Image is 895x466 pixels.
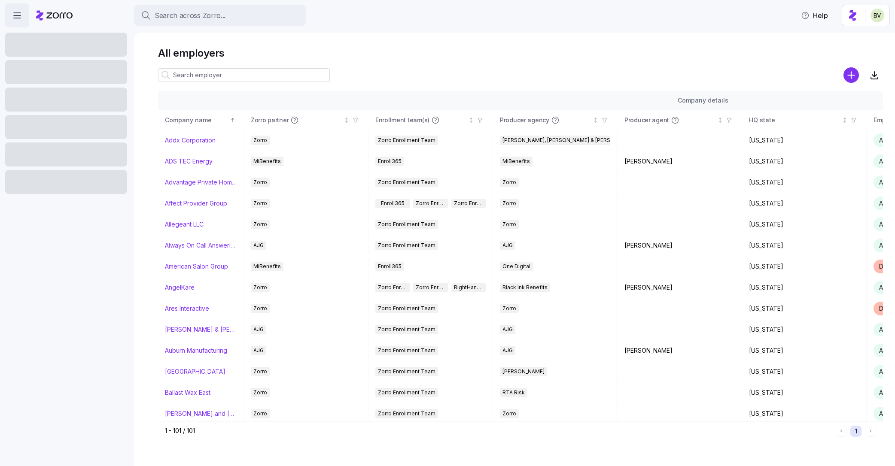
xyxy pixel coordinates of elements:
[253,409,267,418] span: Zorro
[871,9,884,22] img: 676487ef2089eb4995defdc85707b4f5
[134,5,306,26] button: Search across Zorro...
[842,117,848,123] div: Not sorted
[502,157,530,166] span: MiBenefits
[502,346,513,355] span: AJG
[618,235,742,256] td: [PERSON_NAME]
[165,427,832,435] div: 1 - 101 / 101
[165,304,209,313] a: Ares Interactive
[742,214,867,235] td: [US_STATE]
[717,117,723,123] div: Not sorted
[165,388,210,397] a: Ballast Wax East
[378,367,435,376] span: Zorro Enrollment Team
[165,325,237,334] a: [PERSON_NAME] & [PERSON_NAME]'s
[378,157,402,166] span: Enroll365
[502,304,516,313] span: Zorro
[742,130,867,151] td: [US_STATE]
[253,304,267,313] span: Zorro
[375,116,429,124] span: Enrollment team(s)
[381,199,405,208] span: Enroll365
[742,256,867,277] td: [US_STATE]
[843,67,859,83] svg: add icon
[502,325,513,334] span: AJG
[624,116,669,124] span: Producer agent
[165,115,228,125] div: Company name
[253,346,264,355] span: AJG
[378,304,435,313] span: Zorro Enrollment Team
[165,178,237,187] a: Advantage Private Home Care
[253,199,267,208] span: Zorro
[502,262,530,271] span: One Digital
[749,115,840,125] div: HQ state
[742,361,867,382] td: [US_STATE]
[454,283,483,292] span: RightHandMan Financial
[378,220,435,229] span: Zorro Enrollment Team
[416,199,445,208] span: Zorro Enrollment Team
[165,283,195,292] a: AngelKare
[253,388,267,397] span: Zorro
[165,367,225,376] a: [GEOGRAPHIC_DATA]
[165,136,216,145] a: Addx Corporation
[742,298,867,319] td: [US_STATE]
[502,199,516,208] span: Zorro
[593,117,599,123] div: Not sorted
[502,409,516,418] span: Zorro
[253,367,267,376] span: Zorro
[165,157,213,166] a: ADS TEC Energy
[253,241,264,250] span: AJG
[244,110,368,130] th: Zorro partnerNot sorted
[253,178,267,187] span: Zorro
[742,403,867,424] td: [US_STATE]
[801,10,828,21] span: Help
[378,178,435,187] span: Zorro Enrollment Team
[253,283,267,292] span: Zorro
[500,116,549,124] span: Producer agency
[378,346,435,355] span: Zorro Enrollment Team
[865,426,876,437] button: Next page
[618,110,742,130] th: Producer agentNot sorted
[378,409,435,418] span: Zorro Enrollment Team
[378,388,435,397] span: Zorro Enrollment Team
[378,325,435,334] span: Zorro Enrollment Team
[836,426,847,437] button: Previous page
[742,382,867,403] td: [US_STATE]
[165,262,228,271] a: American Salon Group
[502,178,516,187] span: Zorro
[165,199,227,208] a: Affect Provider Group
[165,346,227,355] a: Auburn Manufacturing
[416,283,445,292] span: Zorro Enrollment Experts
[742,277,867,298] td: [US_STATE]
[155,10,225,21] span: Search across Zorro...
[253,136,267,145] span: Zorro
[158,68,330,82] input: Search employer
[618,151,742,172] td: [PERSON_NAME]
[502,136,637,145] span: [PERSON_NAME], [PERSON_NAME] & [PERSON_NAME]
[378,283,407,292] span: Zorro Enrollment Team
[502,220,516,229] span: Zorro
[165,241,237,250] a: Always On Call Answering Service
[378,241,435,250] span: Zorro Enrollment Team
[378,262,402,271] span: Enroll365
[165,409,237,418] a: [PERSON_NAME] and [PERSON_NAME]'s Furniture
[158,110,244,130] th: Company nameSorted ascending
[165,220,204,229] a: Allegeant LLC
[253,157,281,166] span: MiBenefits
[618,277,742,298] td: [PERSON_NAME]
[454,199,483,208] span: Zorro Enrollment Experts
[158,46,883,60] h1: All employers
[742,235,867,256] td: [US_STATE]
[253,262,281,271] span: MiBenefits
[368,110,493,130] th: Enrollment team(s)Not sorted
[502,283,548,292] span: Black Ink Benefits
[502,241,513,250] span: AJG
[742,110,867,130] th: HQ stateNot sorted
[378,136,435,145] span: Zorro Enrollment Team
[742,151,867,172] td: [US_STATE]
[742,340,867,361] td: [US_STATE]
[253,220,267,229] span: Zorro
[502,388,525,397] span: RTA Risk
[230,117,236,123] div: Sorted ascending
[794,7,835,24] button: Help
[850,426,862,437] button: 1
[468,117,474,123] div: Not sorted
[502,367,545,376] span: [PERSON_NAME]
